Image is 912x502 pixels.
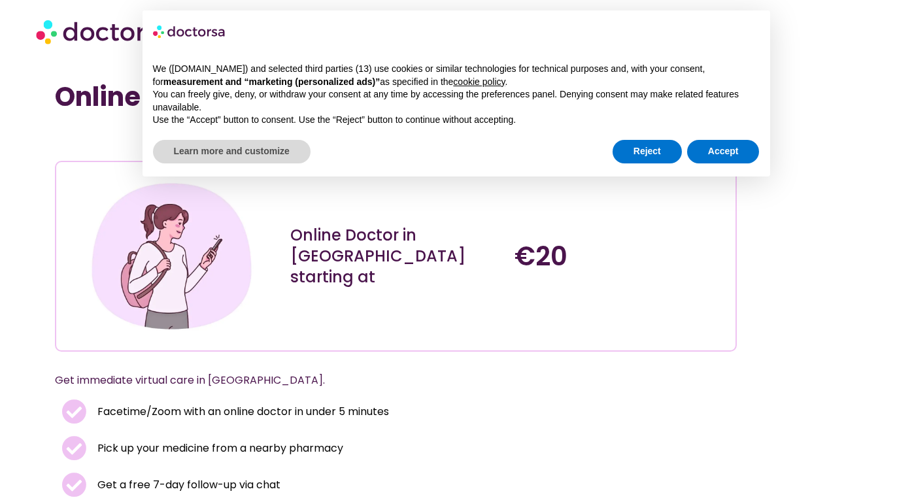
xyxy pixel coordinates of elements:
[163,76,380,87] strong: measurement and “marketing (personalized ads)”
[613,140,682,163] button: Reject
[290,225,501,288] div: Online Doctor in [GEOGRAPHIC_DATA] starting at
[515,241,726,272] h4: €20
[94,403,389,421] span: Facetime/Zoom with an online doctor in under 5 minutes
[453,76,505,87] a: cookie policy
[153,140,311,163] button: Learn more and customize
[153,88,760,114] p: You can freely give, deny, or withdraw your consent at any time by accessing the preferences pane...
[94,476,280,494] span: Get a free 7-day follow-up via chat
[153,114,760,127] p: Use the “Accept” button to consent. Use the “Reject” button to continue without accepting.
[687,140,760,163] button: Accept
[87,172,256,341] img: Illustration depicting a young woman in a casual outfit, engaged with her smartphone. She has a p...
[153,63,760,88] p: We ([DOMAIN_NAME]) and selected third parties (13) use cookies or similar technologies for techni...
[153,21,226,42] img: logo
[55,81,737,112] h1: Online Doctor Near Me [GEOGRAPHIC_DATA]
[61,132,258,148] iframe: Customer reviews powered by Trustpilot
[94,439,343,458] span: Pick up your medicine from a nearby pharmacy
[55,371,705,390] p: Get immediate virtual care in [GEOGRAPHIC_DATA].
